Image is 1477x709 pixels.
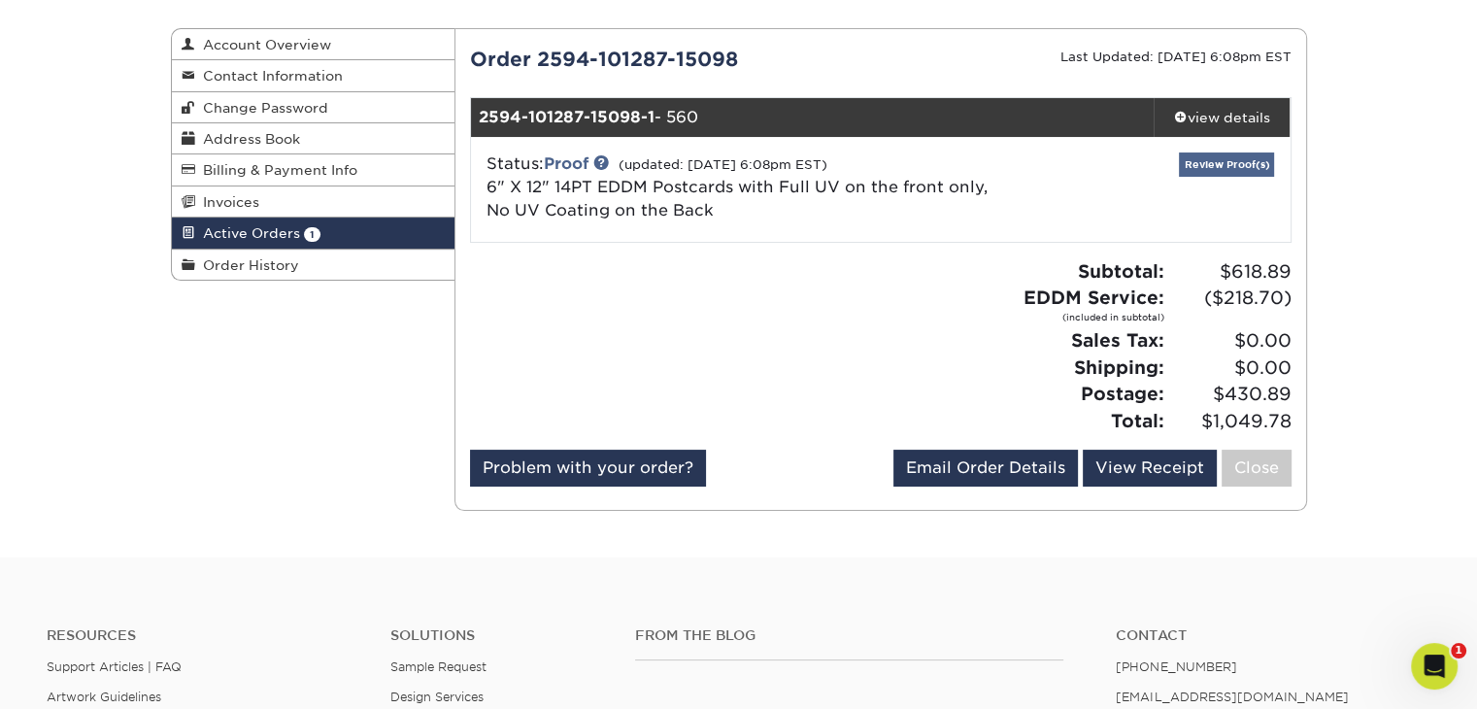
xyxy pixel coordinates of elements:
[470,450,706,487] a: Problem with your order?
[619,157,827,172] small: (updated: [DATE] 6:08pm EST)
[893,450,1078,487] a: Email Order Details
[172,29,455,60] a: Account Overview
[195,37,331,52] span: Account Overview
[195,100,328,116] span: Change Password
[195,194,259,210] span: Invoices
[1170,285,1292,312] span: ($218.70)
[1170,258,1292,286] span: $618.89
[1074,356,1164,378] strong: Shipping:
[1078,260,1164,282] strong: Subtotal:
[635,627,1063,644] h4: From the Blog
[195,225,300,241] span: Active Orders
[1116,659,1236,674] a: [PHONE_NUMBER]
[1111,410,1164,431] strong: Total:
[1170,408,1292,435] span: $1,049.78
[1024,287,1164,323] strong: EDDM Service:
[1451,643,1466,658] span: 1
[1060,50,1292,64] small: Last Updated: [DATE] 6:08pm EST
[1024,311,1164,324] small: (included in subtotal)
[1411,643,1458,690] iframe: Intercom live chat
[1081,383,1164,404] strong: Postage:
[195,162,357,178] span: Billing & Payment Info
[544,154,588,173] a: Proof
[1083,450,1217,487] a: View Receipt
[172,60,455,91] a: Contact Information
[195,68,343,84] span: Contact Information
[1170,381,1292,408] span: $430.89
[1071,329,1164,351] strong: Sales Tax:
[479,108,655,126] strong: 2594-101287-15098-1
[1222,450,1292,487] a: Close
[195,131,300,147] span: Address Book
[1170,327,1292,354] span: $0.00
[487,178,988,219] a: 6" X 12" 14PT EDDM Postcards with Full UV on the front only, No UV Coating on the Back
[472,152,1017,222] div: Status:
[172,186,455,218] a: Invoices
[1170,354,1292,382] span: $0.00
[172,218,455,249] a: Active Orders 1
[1116,690,1348,704] a: [EMAIL_ADDRESS][DOMAIN_NAME]
[471,98,1154,137] div: - 560
[1154,108,1291,127] div: view details
[455,45,881,74] div: Order 2594-101287-15098
[390,627,607,644] h4: Solutions
[47,627,361,644] h4: Resources
[172,250,455,280] a: Order History
[172,92,455,123] a: Change Password
[1179,152,1274,177] a: Review Proof(s)
[304,227,320,242] span: 1
[195,257,299,273] span: Order History
[172,154,455,186] a: Billing & Payment Info
[1116,627,1430,644] a: Contact
[172,123,455,154] a: Address Book
[1154,98,1291,137] a: view details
